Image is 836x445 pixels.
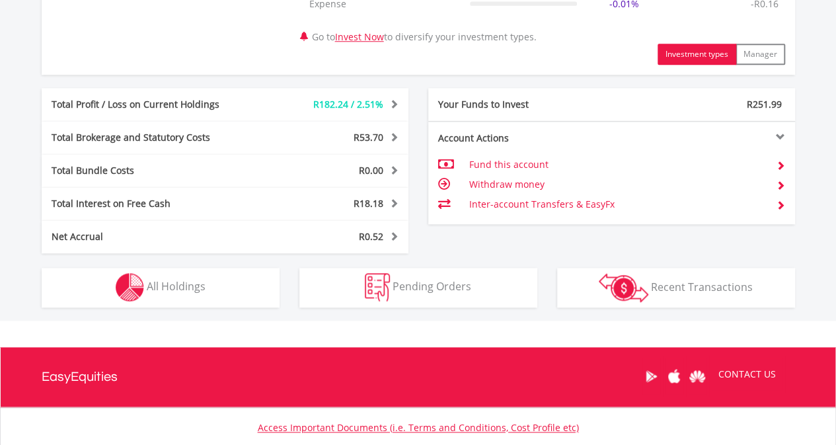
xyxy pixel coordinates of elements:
[354,197,383,210] span: R18.18
[147,279,206,294] span: All Holdings
[599,273,648,302] img: transactions-zar-wht.png
[428,98,612,111] div: Your Funds to Invest
[747,98,782,110] span: R251.99
[393,279,471,294] span: Pending Orders
[42,98,256,111] div: Total Profit / Loss on Current Holdings
[640,356,663,397] a: Google Play
[42,347,118,407] a: EasyEquities
[651,279,753,294] span: Recent Transactions
[658,44,736,65] button: Investment types
[428,132,612,145] div: Account Actions
[709,356,785,393] a: CONTACT US
[663,356,686,397] a: Apple
[42,268,280,307] button: All Holdings
[359,164,383,177] span: R0.00
[557,268,795,307] button: Recent Transactions
[335,30,384,43] a: Invest Now
[42,230,256,243] div: Net Accrual
[686,356,709,397] a: Huawei
[359,230,383,243] span: R0.52
[354,131,383,143] span: R53.70
[42,197,256,210] div: Total Interest on Free Cash
[469,175,765,194] td: Withdraw money
[299,268,537,307] button: Pending Orders
[469,194,765,214] td: Inter-account Transfers & EasyFx
[42,164,256,177] div: Total Bundle Costs
[42,131,256,144] div: Total Brokerage and Statutory Costs
[469,155,765,175] td: Fund this account
[116,273,144,302] img: holdings-wht.png
[313,98,383,110] span: R182.24 / 2.51%
[365,273,390,302] img: pending_instructions-wht.png
[258,421,579,434] a: Access Important Documents (i.e. Terms and Conditions, Cost Profile etc)
[736,44,785,65] button: Manager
